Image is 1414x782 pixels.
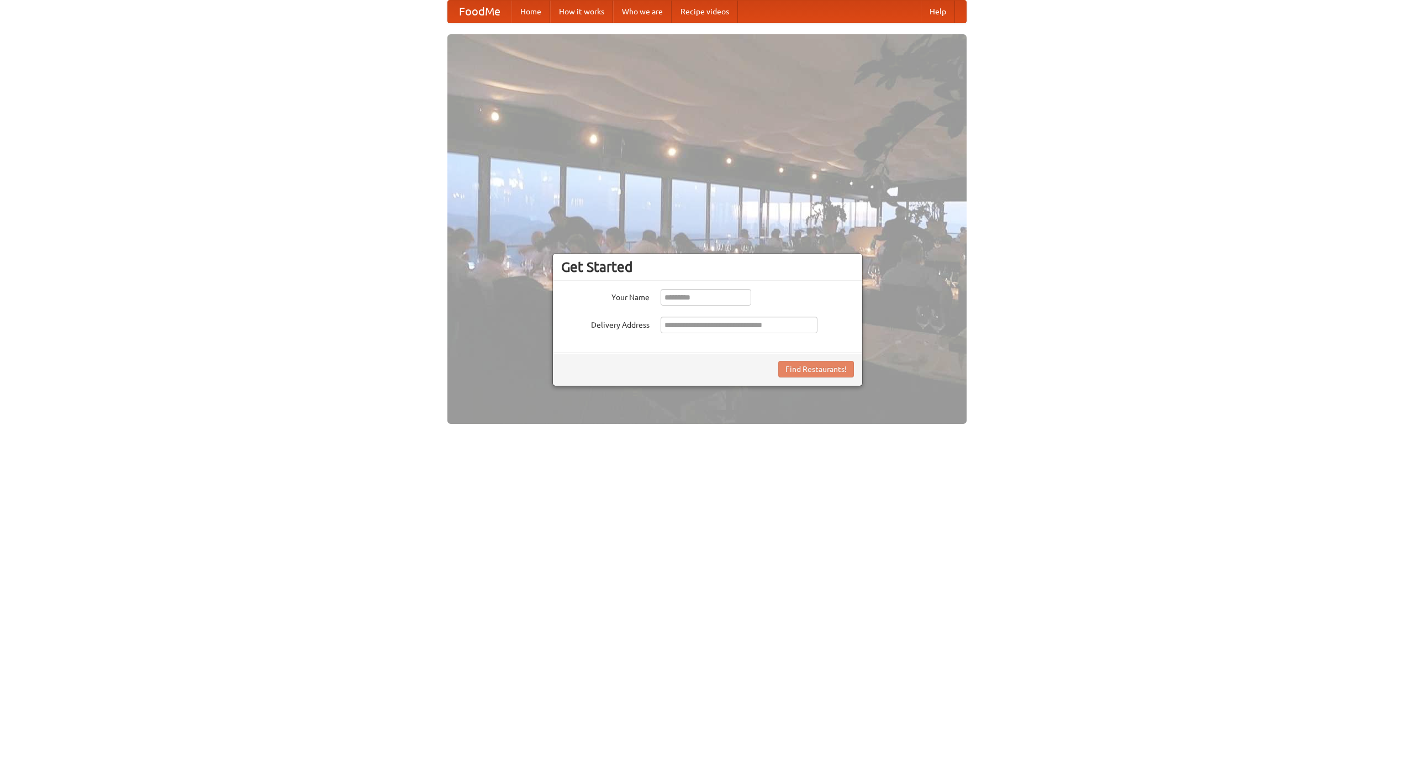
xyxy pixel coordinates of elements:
a: FoodMe [448,1,511,23]
label: Your Name [561,289,650,303]
h3: Get Started [561,259,854,275]
a: How it works [550,1,613,23]
button: Find Restaurants! [778,361,854,377]
label: Delivery Address [561,317,650,330]
a: Who we are [613,1,672,23]
a: Help [921,1,955,23]
a: Recipe videos [672,1,738,23]
a: Home [511,1,550,23]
